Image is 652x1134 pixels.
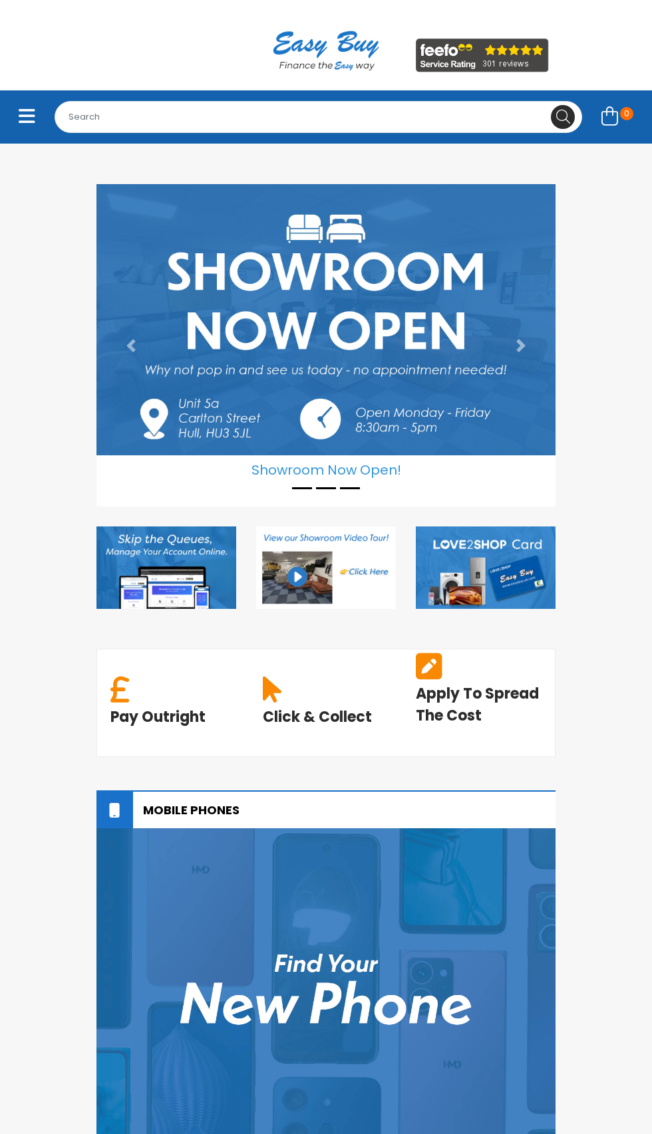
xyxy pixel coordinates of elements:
[620,107,633,120] span: 0
[110,706,206,728] h6: Pay Outright
[263,706,372,728] h6: Click & Collect
[96,184,556,455] img: Showroom Now Open!
[416,39,549,72] img: feefo_logo
[96,792,556,828] h2: Mobile Phones
[416,526,556,609] img: Love to Shop
[593,102,642,132] a: 0
[259,13,392,88] img: Easy Buy
[10,102,44,132] button: Toggle navigation
[416,683,542,727] h6: Apply To Spread The Cost
[256,526,396,609] img: Showroom Video
[96,526,236,609] img: Discover our App
[96,455,556,478] h5: Showroom Now Open!
[55,101,582,133] input: Search for...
